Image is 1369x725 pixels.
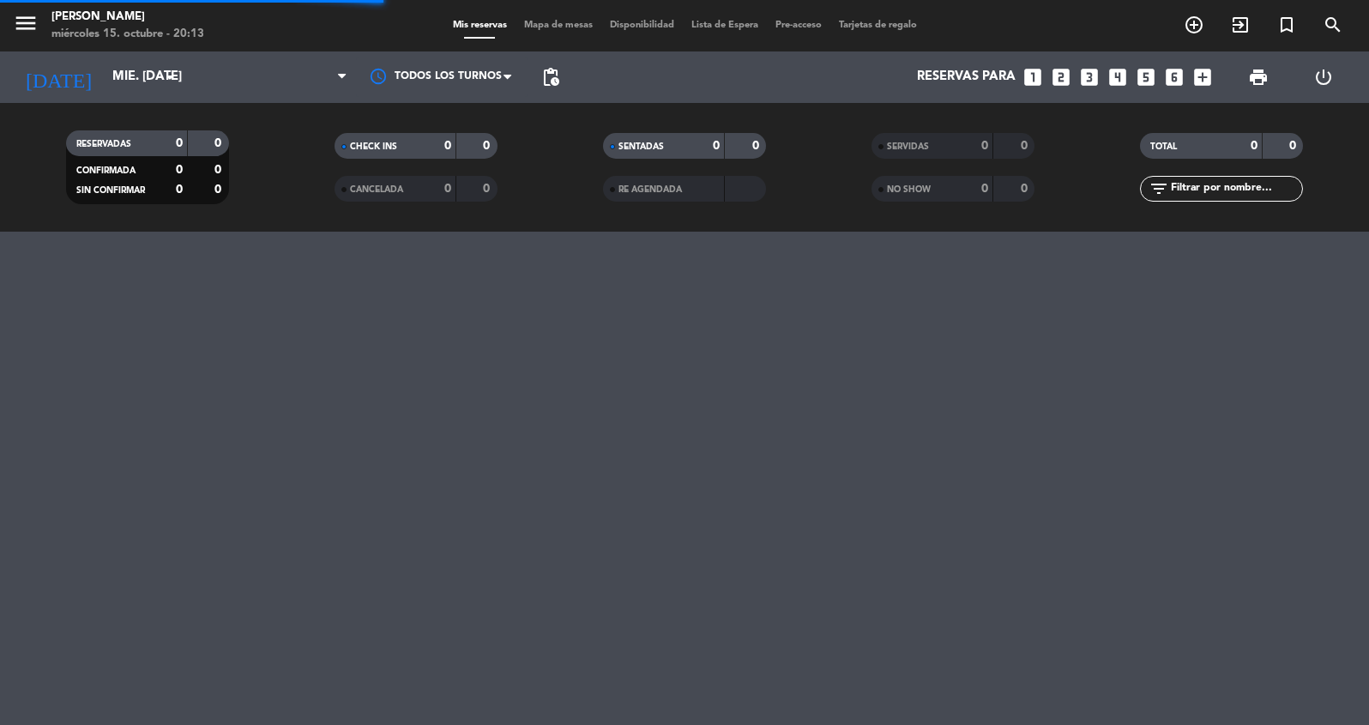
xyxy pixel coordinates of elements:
strong: 0 [176,184,183,196]
strong: 0 [1021,140,1031,152]
span: Pre-acceso [767,21,830,30]
span: Mapa de mesas [516,21,601,30]
i: looks_3 [1078,66,1101,88]
i: looks_two [1050,66,1072,88]
span: SIN CONFIRMAR [76,186,145,195]
div: miércoles 15. octubre - 20:13 [51,26,204,43]
span: Disponibilidad [601,21,683,30]
i: filter_list [1149,178,1169,199]
i: add_circle_outline [1184,15,1204,35]
strong: 0 [444,183,451,195]
span: SENTADAS [618,142,664,151]
strong: 0 [214,137,225,149]
strong: 0 [1289,140,1300,152]
i: menu [13,10,39,36]
span: TOTAL [1150,142,1177,151]
span: Lista de Espera [683,21,767,30]
i: looks_one [1022,66,1044,88]
span: pending_actions [540,67,561,88]
span: Reservas para [917,69,1016,85]
i: [DATE] [13,58,104,96]
span: CHECK INS [350,142,397,151]
span: RE AGENDADA [618,185,682,194]
i: exit_to_app [1230,15,1251,35]
span: Tarjetas de regalo [830,21,926,30]
span: Mis reservas [444,21,516,30]
i: search [1323,15,1343,35]
strong: 0 [752,140,763,152]
span: CONFIRMADA [76,166,136,175]
i: looks_6 [1163,66,1185,88]
strong: 0 [176,164,183,176]
span: RESERVADAS [76,140,131,148]
strong: 0 [176,137,183,149]
div: [PERSON_NAME] [51,9,204,26]
i: power_settings_new [1313,67,1334,88]
strong: 0 [713,140,720,152]
strong: 0 [981,183,988,195]
i: looks_4 [1107,66,1129,88]
strong: 0 [981,140,988,152]
strong: 0 [483,183,493,195]
div: LOG OUT [1291,51,1356,103]
span: CANCELADA [350,185,403,194]
i: looks_5 [1135,66,1157,88]
i: add_box [1191,66,1214,88]
input: Filtrar por nombre... [1169,179,1302,198]
span: NO SHOW [887,185,931,194]
i: arrow_drop_down [160,67,180,88]
span: print [1248,67,1269,88]
i: turned_in_not [1276,15,1297,35]
span: SERVIDAS [887,142,929,151]
strong: 0 [214,184,225,196]
strong: 0 [1021,183,1031,195]
strong: 0 [483,140,493,152]
strong: 0 [214,164,225,176]
strong: 0 [444,140,451,152]
button: menu [13,10,39,42]
strong: 0 [1251,140,1257,152]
